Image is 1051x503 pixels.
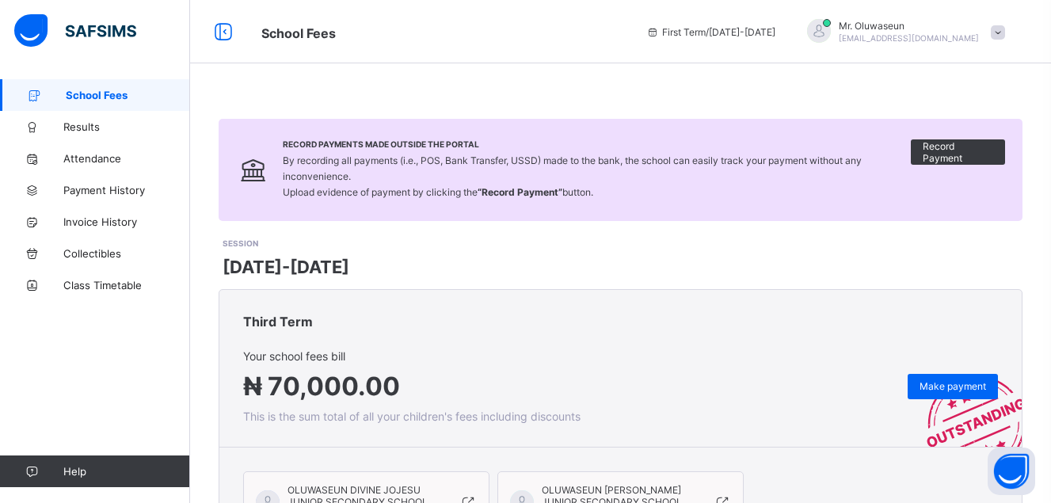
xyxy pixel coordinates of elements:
[839,20,979,32] span: Mr. Oluwaseun
[923,140,993,164] span: Record Payment
[63,152,190,165] span: Attendance
[243,371,400,402] span: ₦ 70,000.00
[243,314,313,330] span: Third Term
[283,139,911,149] span: Record Payments Made Outside the Portal
[243,349,581,363] span: Your school fees bill
[63,120,190,133] span: Results
[791,19,1013,45] div: Mr.Oluwaseun
[907,356,1022,447] img: outstanding-stamp.3c148f88c3ebafa6da95868fa43343a1.svg
[63,247,190,260] span: Collectibles
[988,448,1035,495] button: Open asap
[478,186,562,198] b: “Record Payment”
[261,25,336,41] span: School Fees
[223,257,349,277] span: [DATE]-[DATE]
[63,465,189,478] span: Help
[63,215,190,228] span: Invoice History
[63,279,190,292] span: Class Timetable
[14,14,136,48] img: safsims
[542,484,687,496] span: OLUWASEUN [PERSON_NAME]
[839,33,979,43] span: [EMAIL_ADDRESS][DOMAIN_NAME]
[63,184,190,196] span: Payment History
[283,154,862,198] span: By recording all payments (i.e., POS, Bank Transfer, USSD) made to the bank, the school can easil...
[920,380,986,392] span: Make payment
[288,484,432,496] span: OLUWASEUN DIVINE JOJESU
[223,238,258,248] span: SESSION
[646,26,775,38] span: session/term information
[243,410,581,423] span: This is the sum total of all your children's fees including discounts
[66,89,190,101] span: School Fees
